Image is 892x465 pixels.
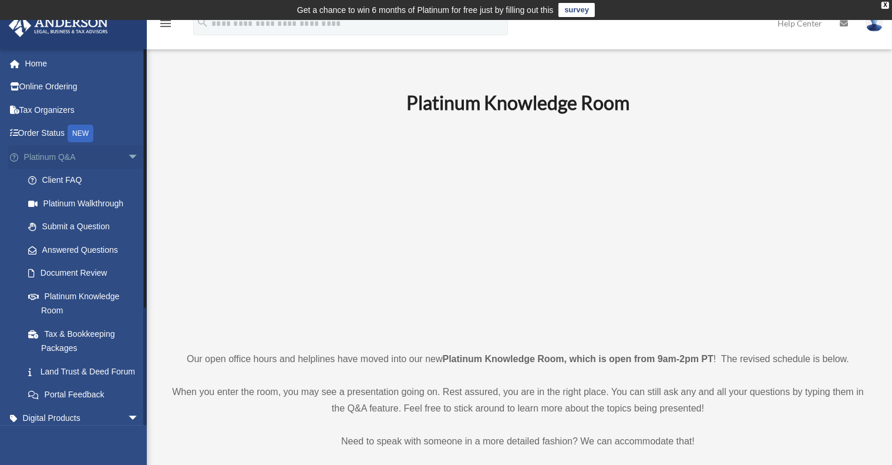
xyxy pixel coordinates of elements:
[558,3,595,17] a: survey
[8,52,157,75] a: Home
[5,14,112,37] img: Anderson Advisors Platinum Portal
[167,433,869,450] p: Need to speak with someone in a more detailed fashion? We can accommodate that!
[16,262,157,285] a: Document Review
[16,322,157,360] a: Tax & Bookkeeping Packages
[167,351,869,367] p: Our open office hours and helplines have moved into our new ! The revised schedule is below.
[127,406,151,430] span: arrow_drop_down
[68,125,93,142] div: NEW
[16,383,157,407] a: Portal Feedback
[167,384,869,417] p: When you enter the room, you may see a presentation going on. Rest assured, you are in the right ...
[16,238,157,262] a: Answered Questions
[8,98,157,122] a: Tax Organizers
[297,3,554,17] div: Get a chance to win 6 months of Platinum for free just by filling out this
[443,354,713,364] strong: Platinum Knowledge Room, which is open from 9am-2pm PT
[159,21,173,31] a: menu
[16,169,157,192] a: Client FAQ
[866,15,883,32] img: User Pic
[159,16,173,31] i: menu
[881,2,889,9] div: close
[127,145,151,169] span: arrow_drop_down
[406,91,630,114] b: Platinum Knowledge Room
[8,145,157,169] a: Platinum Q&Aarrow_drop_down
[16,192,157,215] a: Platinum Walkthrough
[16,285,151,322] a: Platinum Knowledge Room
[8,122,157,146] a: Order StatusNEW
[8,75,157,99] a: Online Ordering
[196,16,209,29] i: search
[16,215,157,239] a: Submit a Question
[8,406,157,430] a: Digital Productsarrow_drop_down
[16,360,157,383] a: Land Trust & Deed Forum
[342,131,694,329] iframe: 231110_Toby_KnowledgeRoom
